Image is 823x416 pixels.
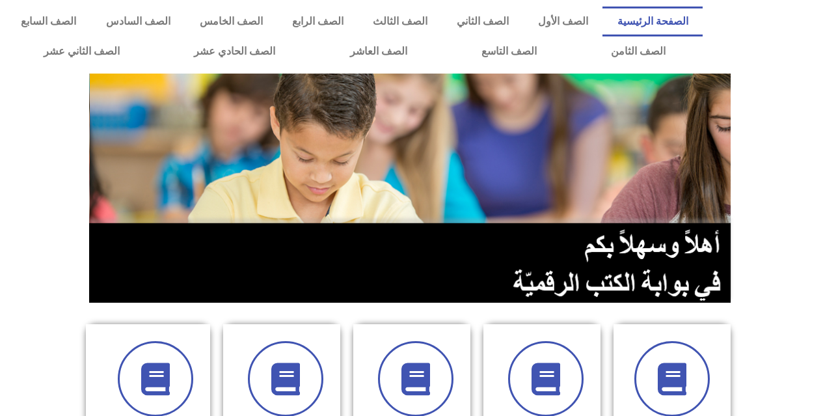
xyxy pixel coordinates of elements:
[185,7,277,36] a: الصف الخامس
[157,36,312,66] a: الصف الحادي عشر
[442,7,523,36] a: الصف الثاني
[523,7,602,36] a: الصف الأول
[7,36,157,66] a: الصف الثاني عشر
[313,36,444,66] a: الصف العاشر
[602,7,703,36] a: الصفحة الرئيسية
[7,7,91,36] a: الصف السابع
[277,7,358,36] a: الصف الرابع
[91,7,185,36] a: الصف السادس
[358,7,442,36] a: الصف الثالث
[574,36,703,66] a: الصف الثامن
[444,36,574,66] a: الصف التاسع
